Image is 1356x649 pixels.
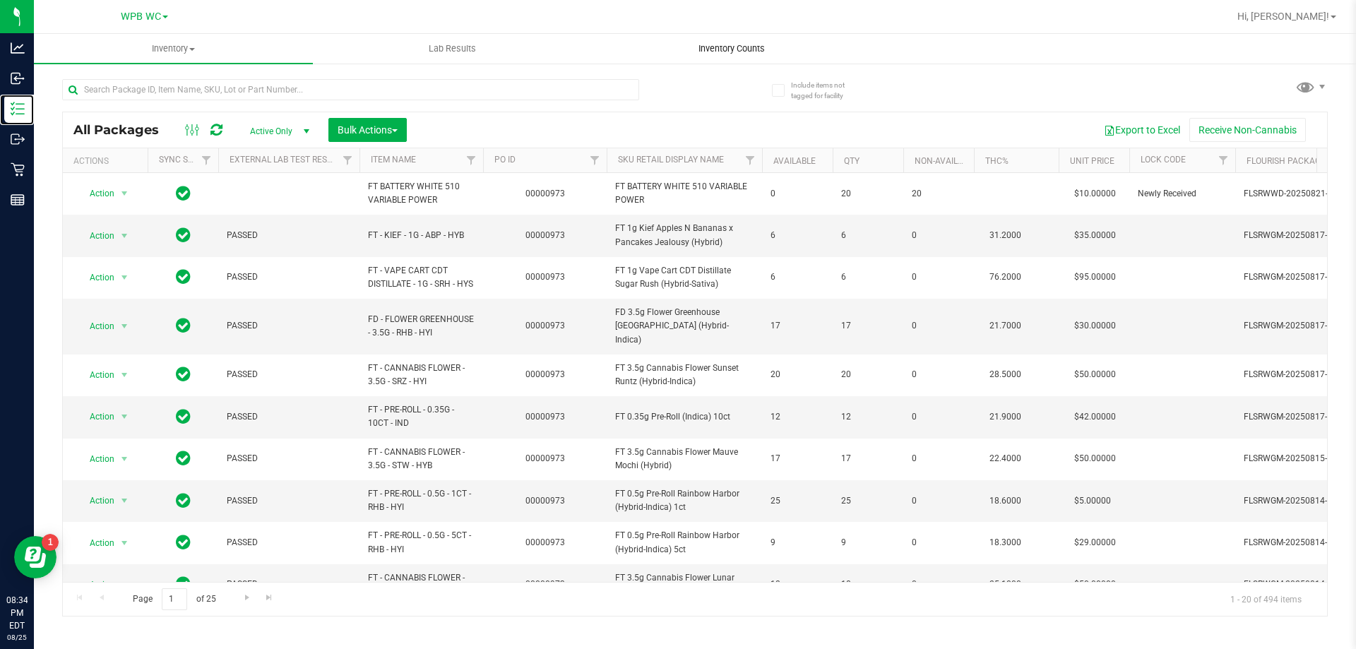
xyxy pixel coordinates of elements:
[77,449,115,469] span: Action
[525,537,565,547] a: 00000973
[912,270,965,284] span: 0
[368,487,475,514] span: FT - PRE-ROLL - 0.5G - 1CT - RHB - HYI
[116,184,133,203] span: select
[982,407,1028,427] span: 21.9000
[1141,155,1186,165] a: Lock Code
[615,264,754,291] span: FT 1g Vape Cart CDT Distillate Sugar Rush (Hybrid-Sativa)
[615,180,754,207] span: FT BATTERY WHITE 510 VARIABLE POWER
[34,34,313,64] a: Inventory
[227,410,351,424] span: PASSED
[42,534,59,551] iframe: Resource center unread badge
[227,536,351,549] span: PASSED
[615,306,754,347] span: FD 3.5g Flower Greenhouse [GEOGRAPHIC_DATA] (Hybrid-Indica)
[77,316,115,336] span: Action
[77,184,115,203] span: Action
[62,79,639,100] input: Search Package ID, Item Name, SKU, Lot or Part Number...
[841,319,895,333] span: 17
[615,222,754,249] span: FT 1g Kief Apples N Bananas x Pancakes Jealousy (Hybrid)
[771,270,824,284] span: 6
[77,365,115,385] span: Action
[338,124,398,136] span: Bulk Actions
[912,578,965,591] span: 0
[1212,148,1235,172] a: Filter
[615,446,754,472] span: FT 3.5g Cannabis Flower Mauve Mochi (Hybrid)
[227,578,351,591] span: PASSED
[259,588,280,607] a: Go to the last page
[176,267,191,287] span: In Sync
[912,187,965,201] span: 20
[162,588,187,610] input: 1
[525,189,565,198] a: 00000973
[771,536,824,549] span: 9
[1189,118,1306,142] button: Receive Non-Cannabis
[912,319,965,333] span: 0
[525,496,565,506] a: 00000973
[841,578,895,591] span: 18
[771,578,824,591] span: 18
[771,229,824,242] span: 6
[176,491,191,511] span: In Sync
[336,148,359,172] a: Filter
[982,448,1028,469] span: 22.4000
[313,34,592,64] a: Lab Results
[525,230,565,240] a: 00000973
[176,574,191,594] span: In Sync
[121,11,161,23] span: WPB WC
[176,316,191,335] span: In Sync
[116,268,133,287] span: select
[771,368,824,381] span: 20
[739,148,762,172] a: Filter
[844,156,860,166] a: Qty
[328,118,407,142] button: Bulk Actions
[841,187,895,201] span: 20
[6,594,28,632] p: 08:34 PM EDT
[227,270,351,284] span: PASSED
[1067,316,1123,336] span: $30.00000
[176,532,191,552] span: In Sync
[615,571,754,598] span: FT 3.5g Cannabis Flower Lunar Smash (Hybrid)
[791,80,862,101] span: Include items not tagged for facility
[525,369,565,379] a: 00000973
[73,122,173,138] span: All Packages
[368,571,475,598] span: FT - CANNABIS FLOWER - 3.5G - PAP - HYB
[230,155,340,165] a: External Lab Test Result
[176,448,191,468] span: In Sync
[34,42,313,55] span: Inventory
[1067,364,1123,385] span: $50.00000
[915,156,977,166] a: Non-Available
[195,148,218,172] a: Filter
[116,575,133,595] span: select
[116,316,133,336] span: select
[368,313,475,340] span: FD - FLOWER GREENHOUSE - 3.5G - RHB - HYI
[1219,588,1313,609] span: 1 - 20 of 494 items
[176,364,191,384] span: In Sync
[1095,118,1189,142] button: Export to Excel
[227,494,351,508] span: PASSED
[615,410,754,424] span: FT 0.35g Pre-Roll (Indica) 10ct
[1247,156,1336,166] a: Flourish Package ID
[525,412,565,422] a: 00000973
[410,42,495,55] span: Lab Results
[912,494,965,508] span: 0
[1067,532,1123,553] span: $29.00000
[912,229,965,242] span: 0
[227,319,351,333] span: PASSED
[1067,225,1123,246] span: $35.00000
[912,368,965,381] span: 0
[982,267,1028,287] span: 76.2000
[525,321,565,331] a: 00000973
[121,588,227,610] span: Page of 25
[679,42,784,55] span: Inventory Counts
[77,226,115,246] span: Action
[77,575,115,595] span: Action
[982,225,1028,246] span: 31.2000
[912,536,965,549] span: 0
[77,491,115,511] span: Action
[116,533,133,553] span: select
[771,410,824,424] span: 12
[525,579,565,589] a: 00000973
[368,229,475,242] span: FT - KIEF - 1G - ABP - HYB
[618,155,724,165] a: Sku Retail Display Name
[116,365,133,385] span: select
